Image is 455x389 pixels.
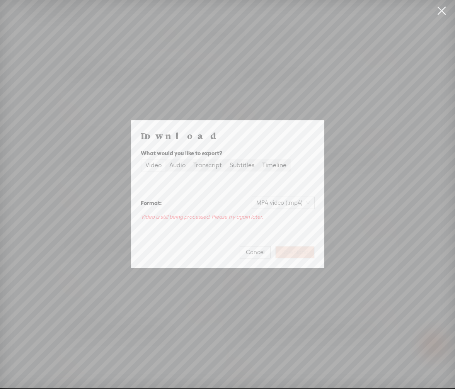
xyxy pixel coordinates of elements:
h4: Download [141,130,315,141]
div: Video [145,160,162,171]
div: Audio [169,160,186,171]
div: What would you like to export? [141,149,315,158]
span: MP4 video (.mp4) [256,197,310,209]
div: Format: [141,199,162,208]
span: Video is still being processed. Please try again later. [141,214,263,220]
span: Cancel [246,248,264,256]
div: Transcript [193,160,222,171]
button: Cancel [240,246,271,258]
div: Timeline [262,160,286,171]
div: Subtitles [230,160,254,171]
div: segmented control [141,159,291,172]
